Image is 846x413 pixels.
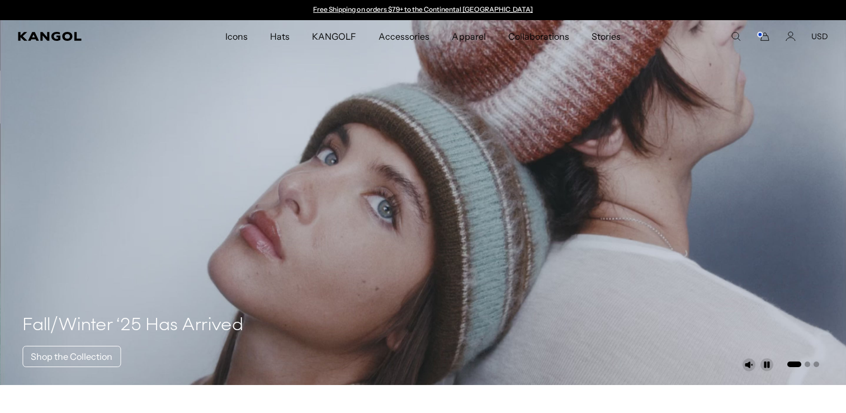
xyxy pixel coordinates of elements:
[508,20,569,53] span: Collaborations
[786,359,819,368] ul: Select a slide to show
[452,20,485,53] span: Apparel
[592,20,621,53] span: Stories
[214,20,259,53] a: Icons
[308,6,538,15] div: Announcement
[259,20,301,53] a: Hats
[308,6,538,15] slideshow-component: Announcement bar
[811,31,828,41] button: USD
[787,362,801,367] button: Go to slide 1
[270,20,290,53] span: Hats
[441,20,497,53] a: Apparel
[301,20,367,53] a: KANGOLF
[22,346,121,367] a: Shop the Collection
[757,31,770,41] button: Cart
[580,20,632,53] a: Stories
[731,31,741,41] summary: Search here
[786,31,796,41] a: Account
[814,362,819,367] button: Go to slide 3
[367,20,441,53] a: Accessories
[379,20,429,53] span: Accessories
[313,5,533,13] a: Free Shipping on orders $79+ to the Continental [GEOGRAPHIC_DATA]
[22,315,243,337] h4: Fall/Winter ‘25 Has Arrived
[760,358,773,372] button: Pause
[742,358,755,372] button: Unmute
[18,32,149,41] a: Kangol
[312,20,356,53] span: KANGOLF
[308,6,538,15] div: 1 of 2
[805,362,810,367] button: Go to slide 2
[225,20,248,53] span: Icons
[497,20,580,53] a: Collaborations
